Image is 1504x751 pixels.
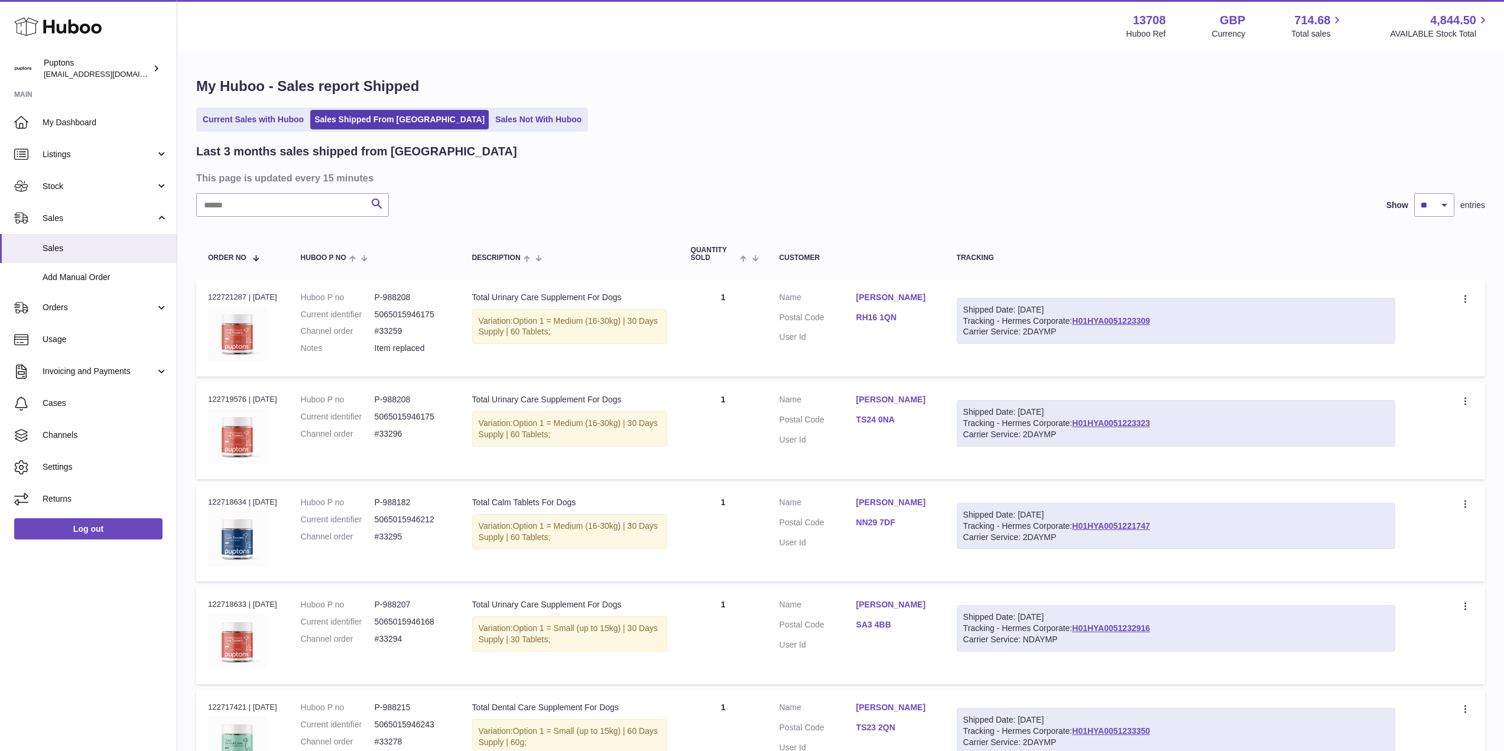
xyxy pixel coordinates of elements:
[1390,12,1490,40] a: 4,844.50 AVAILABLE Stock Total
[957,400,1395,447] div: Tracking - Hermes Corporate:
[779,497,856,511] dt: Name
[679,280,768,377] td: 1
[301,309,375,320] dt: Current identifier
[196,144,517,160] h2: Last 3 months sales shipped from [GEOGRAPHIC_DATA]
[43,243,168,254] span: Sales
[779,331,856,343] dt: User Id
[472,702,667,713] div: Total Dental Care Supplement For Dogs
[856,414,933,425] a: TS24 0NA
[43,181,155,192] span: Stock
[208,702,277,713] div: 122717421 | [DATE]
[1291,28,1344,40] span: Total sales
[963,407,1389,418] div: Shipped Date: [DATE]
[963,714,1389,726] div: Shipped Date: [DATE]
[472,254,521,262] span: Description
[375,411,449,422] dd: 5065015946175
[957,254,1395,262] div: Tracking
[43,149,155,160] span: Listings
[963,532,1389,543] div: Carrier Service: 2DAYMP
[43,493,168,505] span: Returns
[691,246,738,262] span: Quantity Sold
[375,292,449,303] dd: P-988208
[1133,12,1166,28] strong: 13708
[208,599,277,610] div: 122718633 | [DATE]
[375,736,449,747] dd: #33278
[472,514,667,550] div: Variation:
[44,57,150,80] div: Puptons
[44,69,174,79] span: [EMAIL_ADDRESS][DOMAIN_NAME]
[856,722,933,733] a: TS23 2QN
[779,599,856,613] dt: Name
[1291,12,1344,40] a: 714.68 Total sales
[375,616,449,628] dd: 5065015946168
[472,599,667,610] div: Total Urinary Care Supplement For Dogs
[491,110,586,129] a: Sales Not With Huboo
[43,117,168,128] span: My Dashboard
[301,736,375,747] dt: Channel order
[43,366,155,377] span: Invoicing and Payments
[779,722,856,736] dt: Postal Code
[963,737,1389,748] div: Carrier Service: 2DAYMP
[375,326,449,337] dd: #33259
[196,77,1485,96] h1: My Huboo - Sales report Shipped
[43,461,168,473] span: Settings
[301,531,375,542] dt: Channel order
[779,517,856,531] dt: Postal Code
[301,497,375,508] dt: Huboo P no
[301,599,375,610] dt: Huboo P no
[472,411,667,447] div: Variation:
[208,254,246,262] span: Order No
[1390,28,1490,40] span: AVAILABLE Stock Total
[779,312,856,326] dt: Postal Code
[479,418,658,439] span: Option 1 = Medium (16-30kg) | 30 Days Supply | 60 Tablets;
[208,497,277,508] div: 122718634 | [DATE]
[779,292,856,306] dt: Name
[301,616,375,628] dt: Current identifier
[208,292,277,303] div: 122721287 | [DATE]
[472,309,667,344] div: Variation:
[856,702,933,713] a: [PERSON_NAME]
[779,639,856,651] dt: User Id
[479,726,658,747] span: Option 1 = Small (up to 15kg) | 60 Days Supply | 60g;
[957,298,1395,344] div: Tracking - Hermes Corporate:
[479,623,658,644] span: Option 1 = Small (up to 15kg) | 30 Days Supply | 30 Tablets;
[1126,28,1166,40] div: Huboo Ref
[301,343,375,354] dt: Notes
[43,334,168,345] span: Usage
[208,511,267,567] img: TotalCalmTablets120.jpg
[375,633,449,645] dd: #33294
[301,719,375,730] dt: Current identifier
[963,509,1389,521] div: Shipped Date: [DATE]
[375,531,449,542] dd: #33295
[779,619,856,633] dt: Postal Code
[963,326,1389,337] div: Carrier Service: 2DAYMP
[1430,12,1476,28] span: 4,844.50
[14,518,163,539] a: Log out
[1386,200,1408,211] label: Show
[779,394,856,408] dt: Name
[14,60,32,77] img: hello@puptons.com
[375,497,449,508] dd: P-988182
[779,434,856,446] dt: User Id
[856,394,933,405] a: [PERSON_NAME]
[208,409,267,464] img: TotalUrinaryCareTablets120.jpg
[472,394,667,405] div: Total Urinary Care Supplement For Dogs
[679,485,768,582] td: 1
[1072,521,1150,531] a: H01HYA0051221747
[963,429,1389,440] div: Carrier Service: 2DAYMP
[196,171,1482,184] h3: This page is updated every 15 minutes
[1072,623,1150,633] a: H01HYA0051232916
[1072,316,1150,326] a: H01HYA0051223309
[301,394,375,405] dt: Huboo P no
[679,587,768,684] td: 1
[301,514,375,525] dt: Current identifier
[856,292,933,303] a: [PERSON_NAME]
[301,633,375,645] dt: Channel order
[310,110,489,129] a: Sales Shipped From [GEOGRAPHIC_DATA]
[375,599,449,610] dd: P-988207
[208,394,277,405] div: 122719576 | [DATE]
[856,497,933,508] a: [PERSON_NAME]
[957,605,1395,652] div: Tracking - Hermes Corporate:
[679,382,768,479] td: 1
[1294,12,1330,28] span: 714.68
